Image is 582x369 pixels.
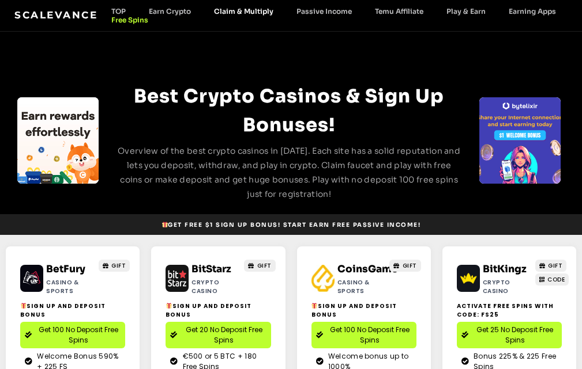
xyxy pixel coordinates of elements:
img: 🎁 [311,303,317,309]
div: 2 / 4 [17,97,99,184]
a: CoinsGame [337,263,398,275]
p: Overview of the best crypto casinos in [DATE]. Each site has a solid reputation and lets you depo... [117,144,462,201]
h2: Crypto casino [483,278,532,295]
a: CODE [535,273,569,286]
a: TOP [100,7,137,16]
h2: Best Crypto Casinos & Sign Up Bonuses! [117,82,462,139]
img: 🎁 [162,222,168,227]
nav: Menu [100,7,568,24]
span: Get Free $1 sign up bonus! Start earn free passive income! [162,220,420,229]
a: Scalevance [14,9,97,21]
h2: Crypto Casino [192,278,241,295]
a: Get 100 No Deposit Free Spins [311,322,416,348]
h2: Casino & Sports [337,278,387,295]
h2: Activate Free Spins with Code: FS25 [457,302,562,319]
a: Temu Affiliate [363,7,435,16]
span: Get 100 No Deposit Free Spins [36,325,121,345]
a: Free Spins [100,16,160,24]
div: 2 / 4 [479,97,561,184]
h2: SIGN UP AND DEPOSIT BONUS [166,302,271,319]
span: CODE [547,275,565,284]
a: Earn Crypto [137,7,202,16]
a: BitStarz [192,263,231,275]
a: Get 100 No Deposit Free Spins [20,322,125,348]
a: Play & Earn [435,7,497,16]
img: 🎁 [21,303,27,309]
h2: Casino & Sports [46,278,96,295]
img: 🎁 [166,303,172,309]
a: Get 20 No Deposit Free Spins [166,322,271,348]
span: Get 100 No Deposit Free Spins [328,325,412,345]
a: GIFT [389,260,421,272]
a: Earning Apps [497,7,568,16]
a: GIFT [244,260,276,272]
a: BitKingz [483,263,527,275]
h2: SIGN UP AND DEPOSIT BONUS [311,302,416,319]
span: GIFT [111,261,126,270]
div: Slides [479,97,561,184]
div: Slides [17,97,99,184]
span: Get 20 No Deposit Free Spins [182,325,266,345]
a: Passive Income [285,7,363,16]
a: 🎁Get Free $1 sign up bonus! Start earn free passive income! [157,218,425,232]
a: BetFury [46,263,85,275]
a: GIFT [535,260,567,272]
a: GIFT [99,260,130,272]
span: GIFT [548,261,562,270]
a: Get 25 No Deposit Free Spins [457,322,562,348]
h2: SIGN UP AND DEPOSIT BONUS [20,302,125,319]
a: Claim & Multiply [202,7,285,16]
span: GIFT [257,261,272,270]
span: Get 25 No Deposit Free Spins [473,325,557,345]
span: GIFT [403,261,417,270]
